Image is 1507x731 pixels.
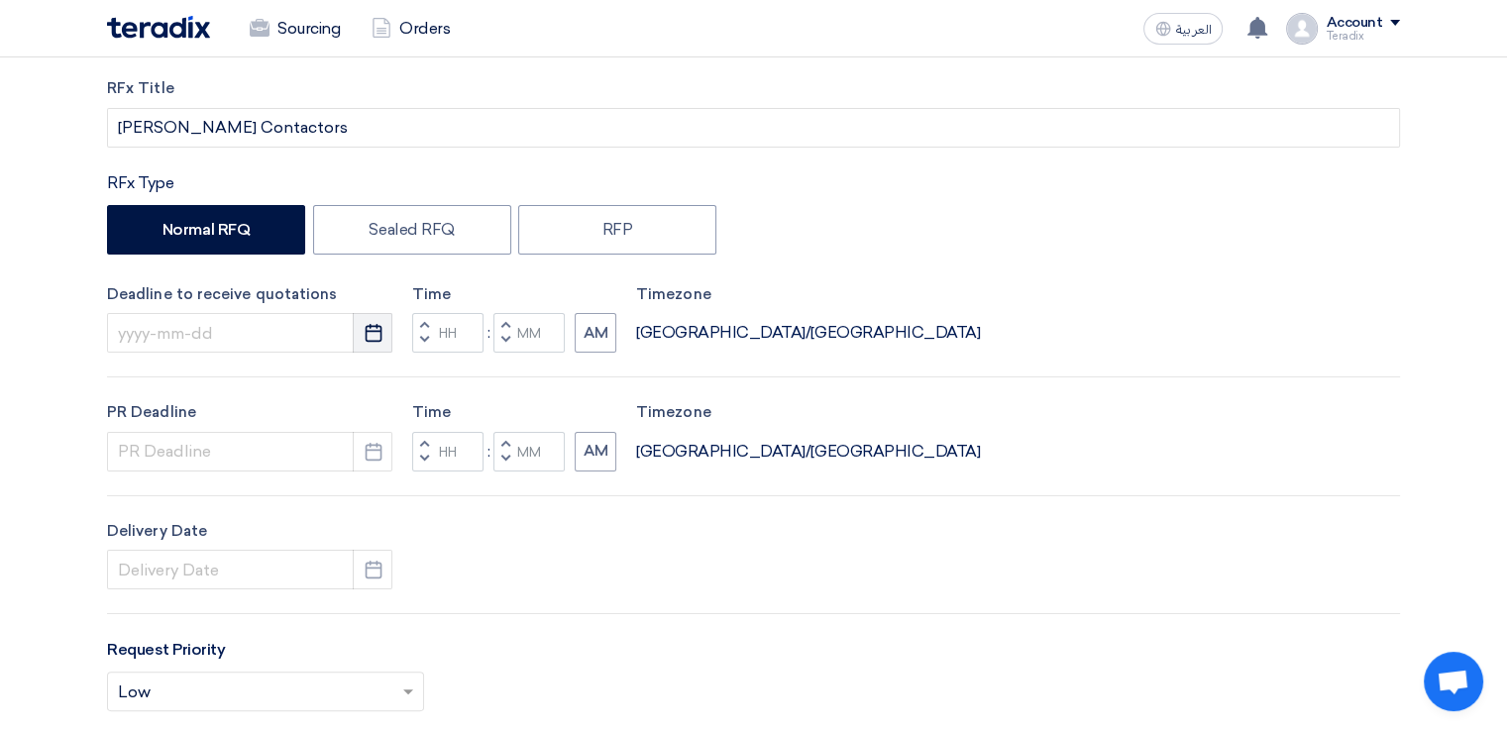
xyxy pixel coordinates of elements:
[107,550,392,589] input: Delivery Date
[107,313,392,353] input: yyyy-mm-dd
[412,401,616,424] label: Time
[575,313,616,353] button: AM
[493,313,565,353] input: Minutes
[107,108,1400,148] input: e.g. New ERP System, Server Visualization Project...
[107,77,1400,100] label: RFx Title
[234,7,356,51] a: Sourcing
[484,321,493,345] div: :
[356,7,466,51] a: Orders
[636,401,980,424] label: Timezone
[107,432,392,471] input: PR Deadline
[518,205,716,255] label: RFP
[1326,15,1382,32] div: Account
[1175,23,1211,37] span: العربية
[636,321,980,345] div: [GEOGRAPHIC_DATA]/[GEOGRAPHIC_DATA]
[107,638,225,662] label: Request Priority
[1424,652,1483,711] a: Open chat
[1286,13,1318,45] img: profile_test.png
[107,283,392,306] label: Deadline to receive quotations
[107,520,392,543] label: Delivery Date
[484,440,493,464] div: :
[1326,31,1400,42] div: Teradix
[107,16,210,39] img: Teradix logo
[107,171,1400,195] div: RFx Type
[575,432,616,471] button: AM
[107,205,305,255] label: Normal RFQ
[412,283,616,306] label: Time
[636,440,980,464] div: [GEOGRAPHIC_DATA]/[GEOGRAPHIC_DATA]
[1143,13,1223,45] button: العربية
[636,283,980,306] label: Timezone
[107,401,392,424] label: PR Deadline
[412,432,484,471] input: Hours
[313,205,511,255] label: Sealed RFQ
[493,432,565,471] input: Minutes
[412,313,484,353] input: Hours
